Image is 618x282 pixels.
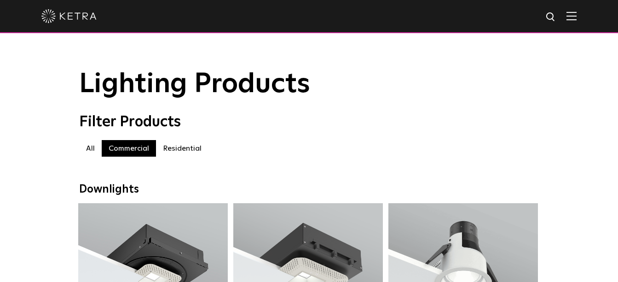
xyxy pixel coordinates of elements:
[156,140,208,157] label: Residential
[79,183,539,196] div: Downlights
[79,70,310,98] span: Lighting Products
[41,9,97,23] img: ketra-logo-2019-white
[79,140,102,157] label: All
[566,12,577,20] img: Hamburger%20Nav.svg
[102,140,156,157] label: Commercial
[545,12,557,23] img: search icon
[79,113,539,131] div: Filter Products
